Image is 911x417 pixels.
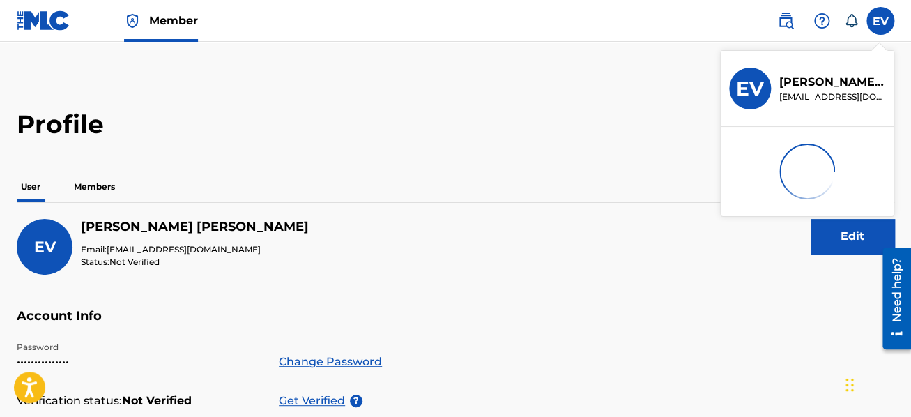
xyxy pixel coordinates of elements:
[17,109,894,140] h2: Profile
[779,91,885,103] p: jackvanzandt@aol.com
[279,354,382,370] a: Change Password
[813,13,830,29] img: help
[736,77,764,101] h3: EV
[808,7,836,35] div: Help
[107,244,261,255] span: [EMAIL_ADDRESS][DOMAIN_NAME]
[109,257,160,267] span: Not Verified
[81,219,309,235] h5: Edwin Van Zandt
[81,256,309,268] p: Status:
[841,350,911,417] iframe: Chat Widget
[34,238,56,257] span: EV
[17,10,70,31] img: MLC Logo
[350,395,362,407] span: ?
[777,13,794,29] img: search
[17,308,894,341] h5: Account Info
[70,172,119,202] p: Members
[767,132,846,211] img: preloader
[872,241,911,356] iframe: Resource Center
[17,354,262,370] p: •••••••••••••••
[811,219,894,254] button: Edit
[17,172,45,202] p: User
[772,7,799,35] a: Public Search
[844,14,858,28] div: Notifications
[279,393,350,409] p: Get Verified
[124,13,141,29] img: Top Rightsholder
[779,74,885,91] p: Edwin Van Zandt
[81,243,309,256] p: Email:
[17,393,122,409] p: Verification status:
[866,7,894,35] div: User Menu
[845,364,854,406] div: Drag
[122,393,192,409] strong: Not Verified
[17,341,262,354] p: Password
[149,13,198,29] span: Member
